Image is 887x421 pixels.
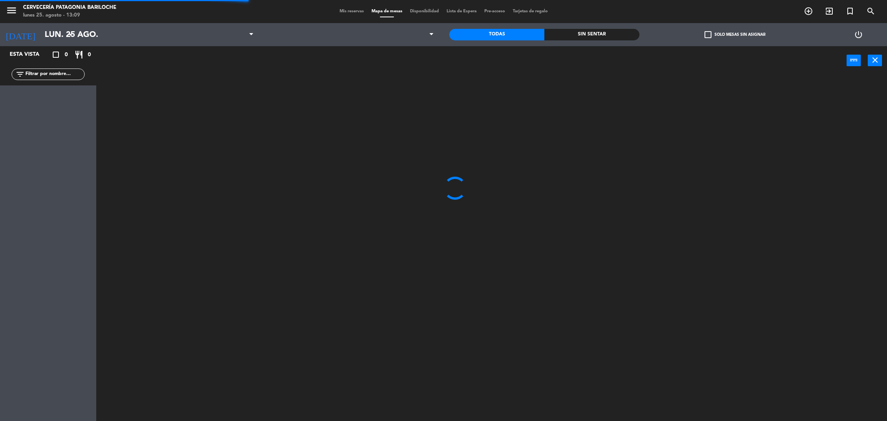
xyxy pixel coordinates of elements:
[25,70,84,79] input: Filtrar por nombre...
[88,50,91,59] span: 0
[544,29,639,40] div: Sin sentar
[705,31,765,38] label: Solo mesas sin asignar
[368,9,406,13] span: Mapa de mesas
[449,29,544,40] div: Todas
[74,50,84,59] i: restaurant
[870,55,880,65] i: close
[854,30,863,39] i: power_settings_new
[23,4,116,12] div: Cervecería Patagonia Bariloche
[4,50,55,59] div: Esta vista
[6,5,17,16] i: menu
[336,9,368,13] span: Mis reservas
[15,70,25,79] i: filter_list
[825,7,834,16] i: exit_to_app
[866,7,875,16] i: search
[23,12,116,19] div: lunes 25. agosto - 13:09
[804,7,813,16] i: add_circle_outline
[705,31,711,38] span: check_box_outline_blank
[65,50,68,59] span: 0
[849,55,859,65] i: power_input
[51,50,60,59] i: crop_square
[66,30,75,39] i: arrow_drop_down
[406,9,443,13] span: Disponibilidad
[480,9,509,13] span: Pre-acceso
[443,9,480,13] span: Lista de Espera
[845,7,855,16] i: turned_in_not
[509,9,552,13] span: Tarjetas de regalo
